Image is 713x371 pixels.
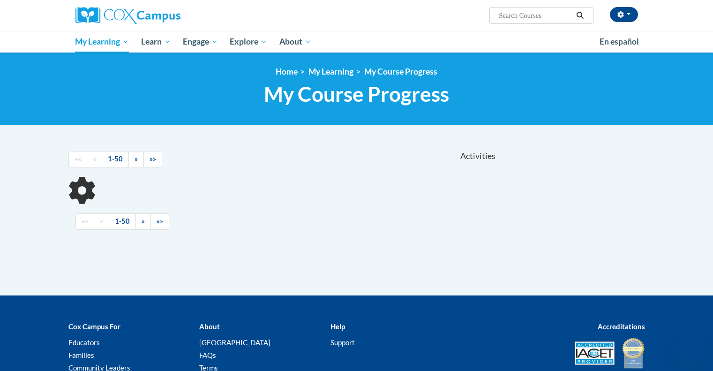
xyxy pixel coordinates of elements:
button: Search [573,10,587,21]
span: »» [157,217,163,225]
span: « [93,155,96,163]
a: About [273,31,317,53]
span: Learn [141,36,171,47]
a: Explore [224,31,273,53]
span: » [142,217,145,225]
a: Previous [87,151,102,167]
span: »» [150,155,156,163]
a: Begining [75,213,94,230]
a: Next [128,151,144,167]
a: Cox Campus [75,7,254,24]
a: Support [330,338,355,347]
a: Previous [94,213,109,230]
div: Main menu [61,31,652,53]
iframe: Button to launch messaging window [675,333,705,363]
span: «« [75,155,81,163]
a: [GEOGRAPHIC_DATA] [199,338,270,347]
img: IDA® Accredited [622,337,645,370]
a: Learn [135,31,177,53]
a: En español [593,32,645,52]
a: End [143,151,162,167]
b: Help [330,322,345,331]
b: About [199,322,220,331]
span: « [100,217,103,225]
span: Explore [230,36,267,47]
span: » [135,155,138,163]
span: «« [82,217,88,225]
a: 1-50 [109,213,136,230]
a: My Learning [69,31,135,53]
img: Cox Campus [75,7,180,24]
span: About [279,36,311,47]
span: My Course Progress [264,82,449,106]
a: Next [135,213,151,230]
button: Account Settings [610,7,638,22]
span: Activities [460,151,495,161]
a: End [150,213,169,230]
a: Home [276,67,298,76]
input: Search Courses [498,10,573,21]
a: My Course Progress [364,67,437,76]
a: Families [68,351,94,359]
span: My Learning [75,36,129,47]
b: Cox Campus For [68,322,120,331]
a: Begining [68,151,87,167]
span: En español [600,37,639,46]
b: Accreditations [598,322,645,331]
a: FAQs [199,351,216,359]
span: Engage [183,36,218,47]
a: Engage [177,31,224,53]
a: My Learning [308,67,353,76]
a: 1-50 [102,151,129,167]
img: Accredited IACET® Provider [575,341,615,365]
a: Educators [68,338,100,347]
